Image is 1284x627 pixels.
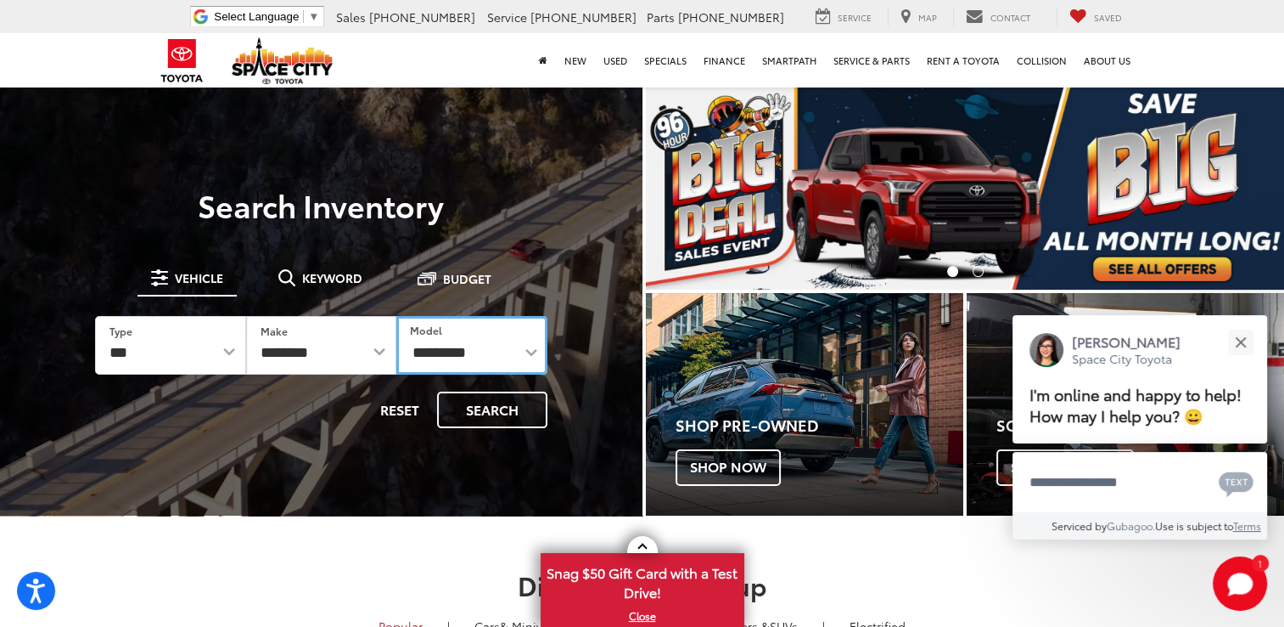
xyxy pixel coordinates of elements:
span: Service [487,8,527,25]
textarea: Type your message [1012,452,1267,513]
span: [PHONE_NUMBER] [678,8,784,25]
div: Toyota [967,293,1284,516]
span: Select Language [214,10,299,23]
span: I'm online and happy to help! How may I help you? 😀 [1029,383,1242,426]
a: My Saved Vehicles [1057,8,1135,26]
div: Close[PERSON_NAME]Space City ToyotaI'm online and happy to help! How may I help you? 😀Type your m... [1012,315,1267,539]
p: [PERSON_NAME] [1072,332,1180,351]
li: Go to slide number 1. [947,266,958,277]
span: Use is subject to [1155,518,1233,533]
span: Snag $50 Gift Card with a Test Drive! [542,555,743,607]
svg: Text [1219,470,1253,497]
span: Parts [647,8,675,25]
a: Used [595,33,636,88]
label: Make [261,324,288,338]
h2: Discover Our Lineup [44,571,1241,599]
span: 1 [1258,559,1262,567]
label: Model [410,323,442,337]
span: Keyword [302,272,362,284]
p: Space City Toyota [1072,351,1180,367]
a: Shop Pre-Owned Shop Now [646,293,963,516]
span: Sales [336,8,366,25]
img: Space City Toyota [232,37,334,84]
a: Select Language​ [214,10,319,23]
a: Finance [695,33,754,88]
button: Click to view next picture. [1188,119,1284,256]
span: Shop Now [676,449,781,485]
button: Chat with SMS [1214,463,1259,501]
a: SmartPath [754,33,825,88]
span: Vehicle [175,272,223,284]
span: Map [918,11,937,24]
span: Service [838,11,872,24]
h4: Schedule Service [996,417,1284,434]
button: Toggle Chat Window [1213,556,1267,611]
span: Contact [990,11,1030,24]
a: Gubagoo. [1107,518,1155,533]
a: Service & Parts [825,33,918,88]
span: ▼ [308,10,319,23]
a: Contact [953,8,1043,26]
div: Toyota [646,293,963,516]
a: Schedule Service Schedule Now [967,293,1284,516]
span: Schedule Now [996,449,1134,485]
li: Go to slide number 2. [973,266,984,277]
h3: Search Inventory [71,188,571,222]
svg: Start Chat [1213,556,1267,611]
a: Terms [1233,518,1261,533]
button: Search [437,392,547,428]
span: Saved [1094,11,1122,24]
a: Home [530,33,556,88]
a: New [556,33,595,88]
span: [PHONE_NUMBER] [530,8,636,25]
button: Close [1222,324,1259,360]
button: Reset [366,392,434,428]
a: Specials [636,33,695,88]
span: Budget [443,273,491,285]
span: ​ [303,10,304,23]
a: Service [803,8,884,26]
button: Click to view previous picture. [646,119,742,256]
a: Rent a Toyota [918,33,1008,88]
img: Toyota [150,33,214,88]
span: [PHONE_NUMBER] [369,8,475,25]
a: Collision [1008,33,1075,88]
h4: Shop Pre-Owned [676,417,963,434]
span: Serviced by [1051,518,1107,533]
a: Map [888,8,950,26]
label: Type [109,324,132,338]
a: About Us [1075,33,1139,88]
